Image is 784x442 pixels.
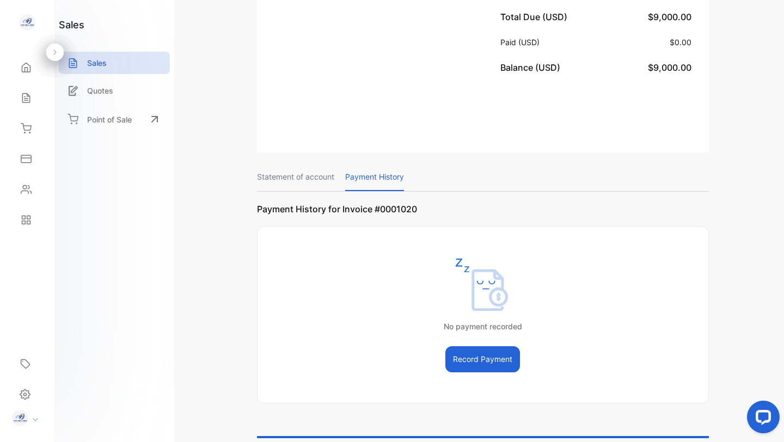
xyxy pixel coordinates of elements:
[257,163,334,191] p: Statement of account
[59,52,170,74] a: Sales
[257,202,709,226] p: Payment History for Invoice #0001020
[670,38,691,47] span: $0.00
[19,14,35,30] img: logo
[59,17,84,32] h1: sales
[500,61,565,74] p: Balance (USD)
[445,346,520,372] button: Record Payment
[345,163,404,191] p: Payment History
[500,36,544,48] p: Paid (USD)
[648,11,691,22] span: $9,000.00
[87,85,113,96] p: Quotes
[444,321,522,332] p: No payment recorded
[738,396,784,442] iframe: LiveChat chat widget
[87,114,132,125] p: Point of Sale
[87,57,107,69] p: Sales
[59,79,170,102] a: Quotes
[500,10,572,23] p: Total Due (USD)
[59,107,170,131] a: Point of Sale
[648,62,691,73] span: $9,000.00
[456,257,510,312] img: empty state
[12,410,28,426] img: profile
